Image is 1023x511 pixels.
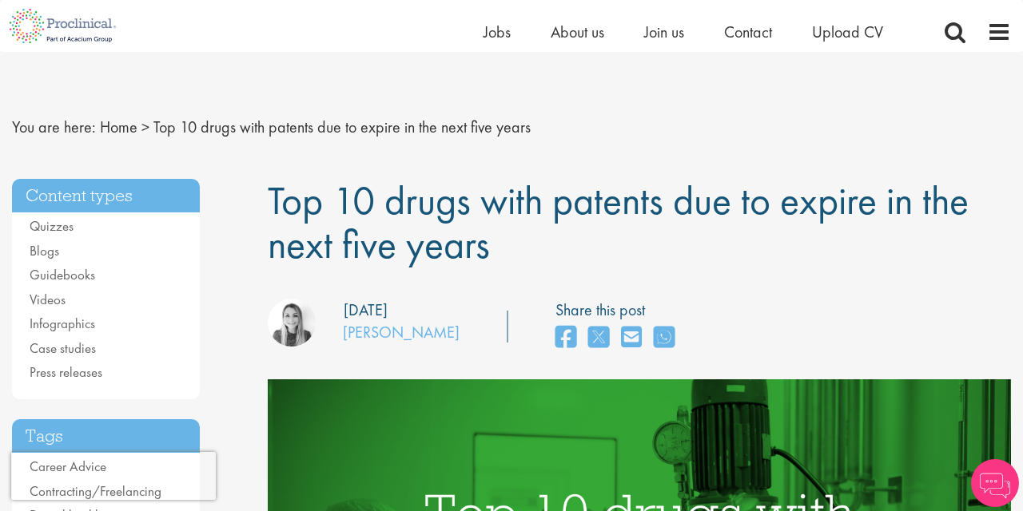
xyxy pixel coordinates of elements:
[644,22,684,42] a: Join us
[621,321,642,355] a: share on email
[555,299,683,322] label: Share this post
[654,321,675,355] a: share on whats app
[812,22,883,42] a: Upload CV
[344,299,388,322] div: [DATE]
[551,22,604,42] a: About us
[588,321,609,355] a: share on twitter
[268,299,316,347] img: Hannah Burke
[268,175,969,270] span: Top 10 drugs with patents due to expire in the next five years
[484,22,511,42] a: Jobs
[30,242,59,259] a: Blogs
[555,321,576,355] a: share on facebook
[141,117,149,137] span: >
[11,452,216,500] iframe: reCAPTCHA
[30,291,66,308] a: Videos
[30,339,96,357] a: Case studies
[343,322,460,343] a: [PERSON_NAME]
[12,117,96,137] span: You are here:
[12,179,200,213] h3: Content types
[30,363,102,381] a: Press releases
[30,217,74,235] a: Quizzes
[971,459,1019,507] img: Chatbot
[12,419,200,454] h3: Tags
[100,117,137,137] a: breadcrumb link
[30,315,95,332] a: Infographics
[724,22,772,42] a: Contact
[153,117,531,137] span: Top 10 drugs with patents due to expire in the next five years
[30,266,95,283] a: Guidebooks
